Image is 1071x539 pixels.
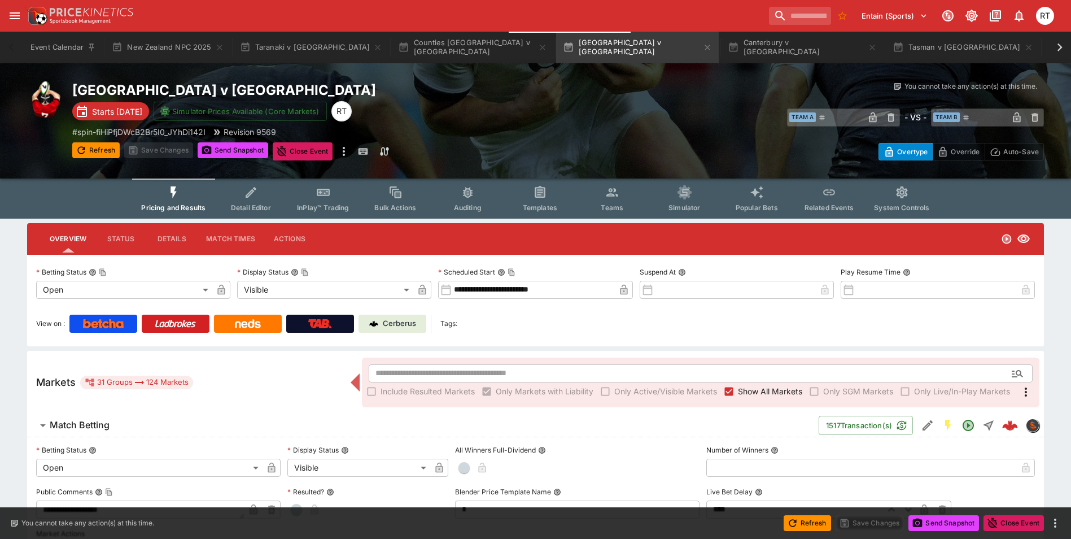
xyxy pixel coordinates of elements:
[391,32,554,63] button: Counties [GEOGRAPHIC_DATA] v [GEOGRAPHIC_DATA]
[897,146,928,158] p: Overtype
[983,515,1044,531] button: Close Event
[961,6,982,26] button: Toggle light/dark mode
[50,419,110,431] h6: Match Betting
[5,6,25,26] button: open drawer
[455,487,551,497] p: Blender Price Template Name
[72,142,120,158] button: Refresh
[264,225,315,253] button: Actions
[855,7,934,25] button: Select Tenant
[961,419,975,432] svg: Open
[917,415,938,436] button: Edit Detail
[523,203,557,212] span: Templates
[287,459,430,477] div: Visible
[1017,232,1030,246] svg: Visible
[27,81,63,118] img: rugby_union.png
[874,203,929,212] span: System Controls
[668,203,700,212] span: Simulator
[89,446,97,454] button: Betting Status
[706,445,768,455] p: Number of Winners
[1026,419,1039,432] div: sportingsolutions
[1007,363,1028,384] button: Open
[985,143,1044,160] button: Auto-Save
[154,102,327,121] button: Simulator Prices Available (Core Markets)
[736,203,778,212] span: Popular Bets
[678,268,686,276] button: Suspend At
[326,488,334,496] button: Resulted?
[198,142,268,158] button: Send Snapshot
[938,6,958,26] button: Connected to PK
[36,376,76,389] h5: Markets
[50,8,133,16] img: PriceKinetics
[958,415,978,436] button: Open
[771,446,779,454] button: Number of Winners
[383,318,416,329] p: Cerberus
[301,268,309,276] button: Copy To Clipboard
[1003,146,1039,158] p: Auto-Save
[497,268,505,276] button: Scheduled StartCopy To Clipboard
[556,32,719,63] button: [GEOGRAPHIC_DATA] v [GEOGRAPHIC_DATA]
[24,32,103,63] button: Event Calendar
[224,126,276,138] p: Revision 9569
[337,142,351,160] button: more
[105,32,230,63] button: New Zealand NPC 2025
[341,446,349,454] button: Display Status
[36,445,86,455] p: Betting Status
[72,81,558,99] h2: Copy To Clipboard
[938,415,958,436] button: SGM Enabled
[553,488,561,496] button: Blender Price Template Name
[369,319,378,328] img: Cerberus
[904,111,926,123] h6: - VS -
[233,32,390,63] button: Taranaki v [GEOGRAPHIC_DATA]
[455,445,536,455] p: All Winners Full-Dividend
[640,267,676,277] p: Suspend At
[273,142,333,160] button: Close Event
[132,179,938,219] div: Event type filters
[331,101,352,121] div: Richard Tatton
[41,225,95,253] button: Overview
[1026,419,1039,432] img: sportingsolutions
[454,203,482,212] span: Auditing
[297,203,349,212] span: InPlay™ Trading
[155,319,196,328] img: Ladbrokes
[805,203,854,212] span: Related Events
[496,385,593,397] span: Only Markets with Liability
[36,281,212,299] div: Open
[374,203,416,212] span: Bulk Actions
[381,385,475,397] span: Include Resulted Markets
[27,414,819,437] button: Match Betting
[21,518,154,528] p: You cannot take any action(s) at this time.
[36,487,93,497] p: Public Comments
[1001,233,1012,245] svg: Open
[25,5,47,27] img: PriceKinetics Logo
[878,143,1044,160] div: Start From
[1036,7,1054,25] div: Richard Tatton
[738,385,802,397] span: Show All Markets
[1002,418,1018,433] div: 8ae72ccc-e449-478c-8d91-457c8d394ea5
[1002,418,1018,433] img: logo-cerberus--red.svg
[438,267,495,277] p: Scheduled Start
[886,32,1039,63] button: Tasman v [GEOGRAPHIC_DATA]
[92,106,142,118] p: Starts [DATE]
[359,315,426,333] a: Cerberus
[291,268,299,276] button: Display StatusCopy To Clipboard
[1009,6,1029,26] button: Notifications
[951,146,980,158] p: Override
[237,281,413,299] div: Visible
[287,487,324,497] p: Resulted?
[784,515,831,531] button: Refresh
[933,112,960,122] span: Team B
[146,225,197,253] button: Details
[914,385,1010,397] span: Only Live/In-Play Markets
[50,19,111,24] img: Sportsbook Management
[83,319,124,328] img: Betcha
[819,416,913,435] button: 1517Transaction(s)
[235,319,260,328] img: Neds
[1033,3,1057,28] button: Richard Tatton
[903,268,911,276] button: Play Resume Time
[197,225,264,253] button: Match Times
[601,203,623,212] span: Teams
[985,6,1006,26] button: Documentation
[878,143,933,160] button: Overtype
[823,385,893,397] span: Only SGM Markets
[932,143,985,160] button: Override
